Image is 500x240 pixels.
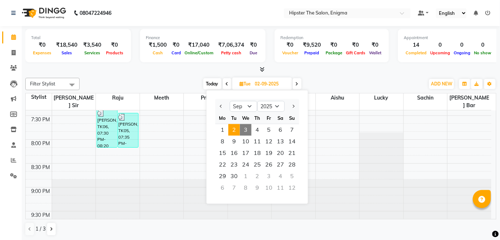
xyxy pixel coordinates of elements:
div: Su [286,112,298,124]
span: 22 [217,159,228,170]
span: Tue [238,81,253,87]
button: Previous month [218,101,224,112]
span: 18 [251,147,263,159]
div: Thursday, September 25, 2025 [251,159,263,170]
input: 2025-09-02 [253,79,289,89]
div: Appointment [404,35,493,41]
span: 25 [251,159,263,170]
div: Saturday, October 11, 2025 [275,182,286,194]
span: 29 [217,170,228,182]
div: Monday, September 22, 2025 [217,159,228,170]
div: Thursday, October 9, 2025 [251,182,263,194]
div: Finance [146,35,260,41]
div: Monday, September 29, 2025 [217,170,228,182]
span: Card [170,50,183,55]
span: Services [82,50,102,55]
div: Friday, September 19, 2025 [263,147,275,159]
div: Saturday, September 6, 2025 [275,124,286,136]
div: ₹0 [247,41,260,49]
span: 28 [286,159,298,170]
span: 1 / 3 [35,225,46,233]
div: Saturday, September 20, 2025 [275,147,286,159]
div: ₹0 [170,41,183,49]
div: Redemption [280,35,383,41]
div: ₹0 [104,41,125,49]
div: Sunday, October 12, 2025 [286,182,298,194]
span: 13 [275,136,286,147]
div: Fr [263,112,275,124]
div: Monday, September 1, 2025 [217,124,228,136]
div: Th [251,112,263,124]
span: [PERSON_NAME] sir [52,93,96,110]
span: 16 [228,147,240,159]
div: ₹0 [367,41,383,49]
span: Today [203,78,221,89]
button: ADD NEW [429,79,454,89]
span: Petty cash [219,50,243,55]
div: Tuesday, September 9, 2025 [228,136,240,147]
div: 7:30 PM [30,116,52,123]
div: Saturday, September 27, 2025 [275,159,286,170]
span: Expenses [31,50,53,55]
div: 8:00 PM [30,140,52,147]
div: Wednesday, October 8, 2025 [240,182,251,194]
div: ₹18,540 [53,41,80,49]
span: 23 [228,159,240,170]
span: [PERSON_NAME] bar [448,93,491,110]
span: 27 [275,159,286,170]
span: 21 [286,147,298,159]
span: Raju [96,93,140,102]
span: Wallet [367,50,383,55]
div: ₹3,540 [80,41,104,49]
div: ₹0 [280,41,300,49]
span: 14 [286,136,298,147]
span: 24 [240,159,251,170]
div: 8:30 PM [30,164,52,171]
div: 0 [452,41,473,49]
span: 9 [228,136,240,147]
span: 10 [240,136,251,147]
span: Aishu [316,93,360,102]
div: Sunday, September 21, 2025 [286,147,298,159]
span: 1 [217,124,228,136]
span: Package [324,50,344,55]
div: Wednesday, September 3, 2025 [240,124,251,136]
div: ₹0 [344,41,367,49]
div: ₹1,500 [146,41,170,49]
select: Select month [230,101,257,112]
div: Tuesday, September 16, 2025 [228,147,240,159]
span: Cash [151,50,165,55]
span: Filter Stylist [30,81,55,87]
span: Products [104,50,125,55]
span: Completed [404,50,428,55]
div: Mo [217,112,228,124]
div: Wednesday, September 24, 2025 [240,159,251,170]
div: ₹0 [31,41,53,49]
div: 0 [473,41,493,49]
div: Wednesday, September 10, 2025 [240,136,251,147]
div: Monday, September 15, 2025 [217,147,228,159]
div: Tuesday, October 7, 2025 [228,182,240,194]
div: Tuesday, September 2, 2025 [228,124,240,136]
div: 9:30 PM [30,211,52,219]
div: 9:00 PM [30,188,52,195]
div: Saturday, October 4, 2025 [275,170,286,182]
span: 4 [251,124,263,136]
span: 12 [263,136,275,147]
div: We [240,112,251,124]
span: Sales [60,50,74,55]
div: Friday, September 26, 2025 [263,159,275,170]
div: Sunday, October 5, 2025 [286,170,298,182]
span: 7 [286,124,298,136]
span: ADD NEW [431,81,452,87]
div: ₹9,520 [300,41,324,49]
span: sachin [404,93,448,102]
span: 3 [240,124,251,136]
span: 6 [275,124,286,136]
div: Wednesday, October 1, 2025 [240,170,251,182]
div: Stylist [26,93,52,101]
div: Sunday, September 7, 2025 [286,124,298,136]
div: ₹17,040 [183,41,215,49]
div: [PERSON_NAME], TK05, 07:35 PM-08:20 PM, Haircuts Men's Haircut - Senior Stylist,Men's Grooming Me... [118,113,138,147]
select: Select year [257,101,285,112]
